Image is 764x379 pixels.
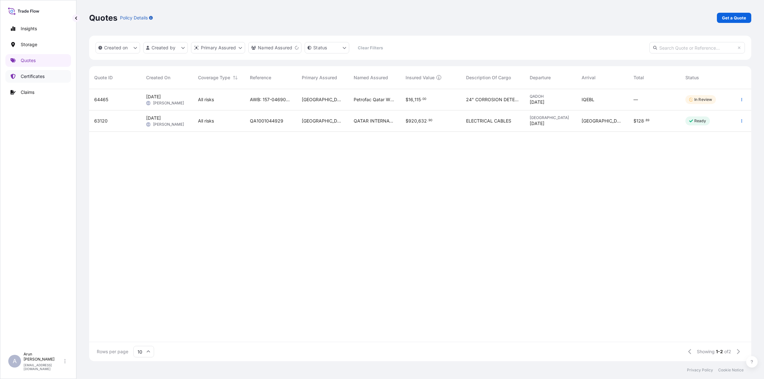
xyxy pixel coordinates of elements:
p: Created by [152,45,176,51]
a: Insights [5,22,71,35]
span: 128 [636,119,644,123]
p: Quotes [21,57,36,64]
p: Get a Quote [722,15,746,21]
p: Policy Details [120,15,148,21]
span: QA1001044929 [250,118,283,124]
p: Named Assured [258,45,292,51]
p: Quotes [89,13,117,23]
span: Quote ID [94,74,113,81]
button: Clear Filters [352,43,388,53]
span: A [13,358,17,364]
p: Certificates [21,73,45,80]
span: Arrival [582,74,596,81]
button: certificateStatus Filter options [305,42,349,53]
span: Rows per page [97,348,128,355]
span: Created On [146,74,170,81]
span: 632 [418,119,427,123]
p: Created on [104,45,128,51]
a: Get a Quote [717,13,751,23]
span: AR [147,121,150,128]
p: Clear Filters [358,45,383,51]
p: Ready [694,118,706,123]
span: , [413,97,414,102]
button: createdBy Filter options [143,42,188,53]
span: Coverage Type [198,74,230,81]
span: ELECTRICAL CABLES [466,118,511,124]
span: Petrofac Qatar WLL(PetroQ) [354,96,395,103]
span: Showing [697,348,715,355]
span: . [421,98,422,100]
span: 64465 [94,96,108,103]
span: of 2 [724,348,731,355]
span: QATAR INTERNATIONAL CABLES COMPANY [354,118,395,124]
span: 115 [414,97,421,102]
p: Primary Assured [201,45,236,51]
span: Insured Value [406,74,435,81]
span: 90 [428,119,432,122]
span: [GEOGRAPHIC_DATA] [530,115,571,120]
a: Certificates [5,70,71,83]
span: IQEBL [582,96,594,103]
span: QADOH [530,94,571,99]
span: [DATE] [530,99,544,105]
span: Status [685,74,699,81]
p: In Review [694,97,712,102]
a: Privacy Policy [687,368,713,373]
input: Search Quote or Reference... [649,42,745,53]
span: $ [633,119,636,123]
button: distributor Filter options [191,42,245,53]
span: . [427,119,428,122]
span: — [633,96,638,103]
span: 00 [422,98,426,100]
a: Quotes [5,54,71,67]
button: createdOn Filter options [95,42,140,53]
span: [DATE] [146,115,161,121]
span: [PERSON_NAME] [153,122,184,127]
span: [GEOGRAPHIC_DATA] [302,96,343,103]
span: $ [406,97,408,102]
p: [EMAIL_ADDRESS][DOMAIN_NAME] [24,363,63,371]
span: [GEOGRAPHIC_DATA] [302,118,343,124]
span: AWB: 157-04690932 [250,96,292,103]
span: 920 [408,119,417,123]
span: All risks [198,118,214,124]
p: Insights [21,25,37,32]
a: Storage [5,38,71,51]
span: [PERSON_NAME] [153,101,184,106]
span: All risks [198,96,214,103]
p: Storage [21,41,37,48]
span: [DATE] [530,120,544,127]
p: Status [313,45,327,51]
a: Cookie Notice [718,368,744,373]
button: Sort [231,74,239,81]
span: 16 [408,97,413,102]
span: [DATE] [146,94,161,100]
span: $ [406,119,408,123]
span: AR [147,100,150,106]
span: Departure [530,74,551,81]
p: Arun [PERSON_NAME] [24,352,63,362]
span: 89 [646,119,649,122]
button: cargoOwner Filter options [248,42,301,53]
span: . [644,119,645,122]
a: Claims [5,86,71,99]
span: 24" CORROSION DETECTION TOOL SPARE PARTS FOR THE ABOVE TOOL [466,96,520,103]
span: 1-2 [716,348,723,355]
span: Named Assured [354,74,388,81]
span: Primary Assured [302,74,337,81]
span: Description Of Cargo [466,74,511,81]
p: Claims [21,89,34,95]
span: Reference [250,74,271,81]
span: , [417,119,418,123]
span: Total [633,74,644,81]
span: 63120 [94,118,108,124]
span: [GEOGRAPHIC_DATA] [582,118,623,124]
